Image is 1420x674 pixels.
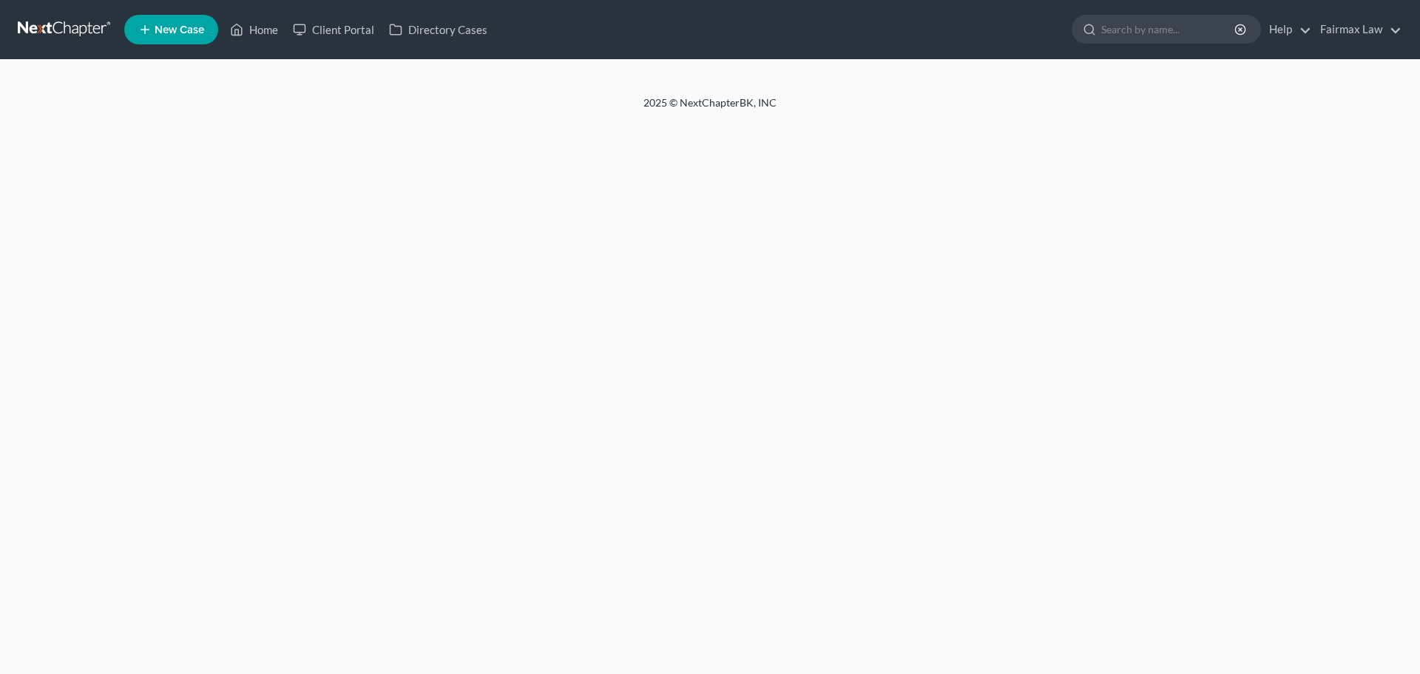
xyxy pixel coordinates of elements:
[285,16,382,43] a: Client Portal
[288,95,1132,122] div: 2025 © NextChapterBK, INC
[155,24,204,36] span: New Case
[223,16,285,43] a: Home
[1101,16,1237,43] input: Search by name...
[1313,16,1402,43] a: Fairmax Law
[382,16,495,43] a: Directory Cases
[1262,16,1311,43] a: Help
